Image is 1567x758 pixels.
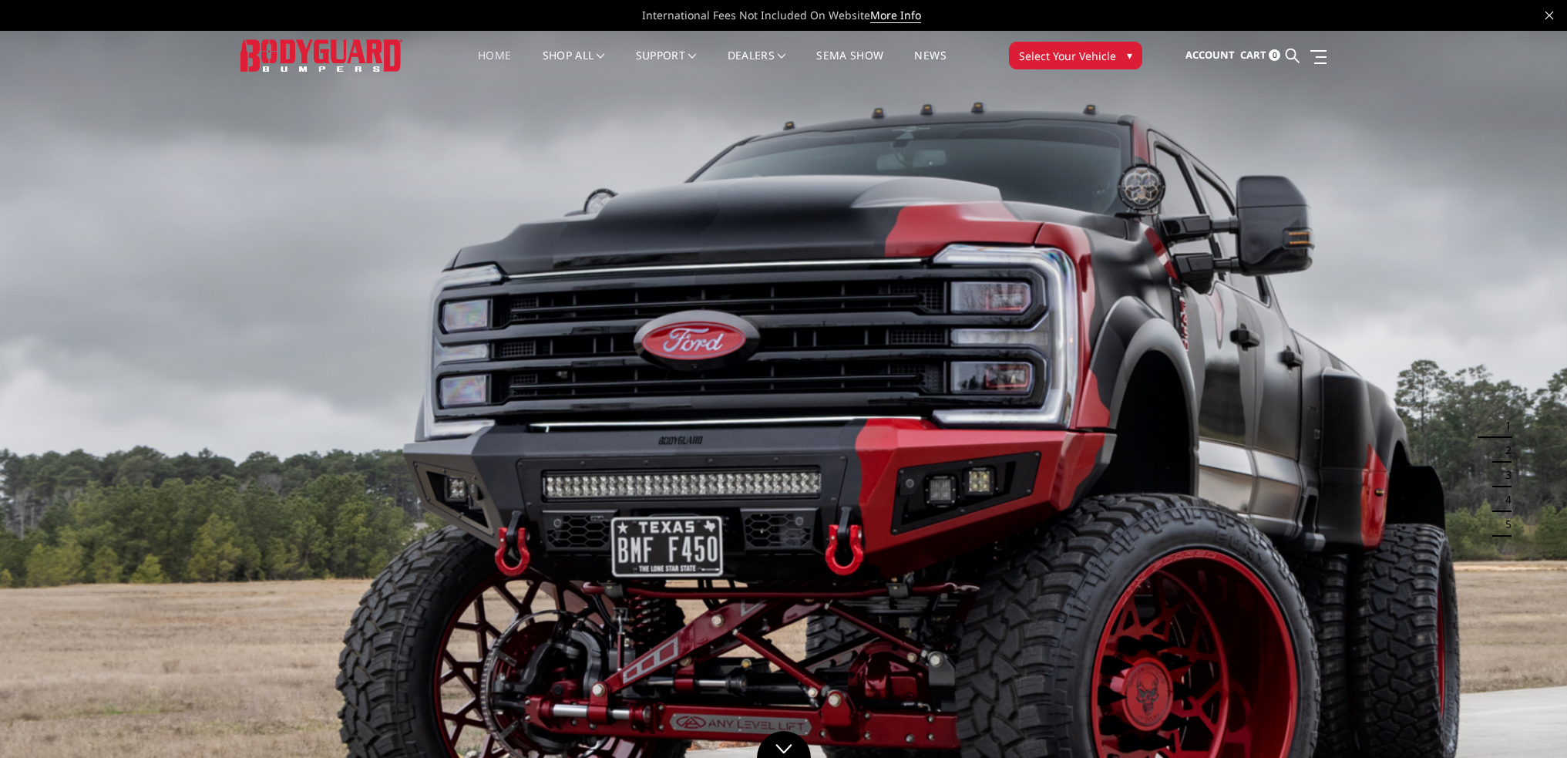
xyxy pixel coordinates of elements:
[1496,463,1512,487] button: 3 of 5
[478,50,511,80] a: Home
[870,8,921,23] a: More Info
[1127,47,1132,63] span: ▾
[1496,438,1512,463] button: 2 of 5
[240,39,402,71] img: BODYGUARD BUMPERS
[1019,48,1116,64] span: Select Your Vehicle
[757,731,811,758] a: Click to Down
[1240,48,1266,62] span: Cart
[728,50,786,80] a: Dealers
[1009,42,1142,69] button: Select Your Vehicle
[1185,35,1235,76] a: Account
[1185,48,1235,62] span: Account
[1269,49,1280,61] span: 0
[543,50,605,80] a: shop all
[816,50,883,80] a: SEMA Show
[1490,684,1567,758] iframe: Chat Widget
[1240,35,1280,76] a: Cart 0
[636,50,697,80] a: Support
[914,50,946,80] a: News
[1496,487,1512,512] button: 4 of 5
[1496,413,1512,438] button: 1 of 5
[1496,512,1512,537] button: 5 of 5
